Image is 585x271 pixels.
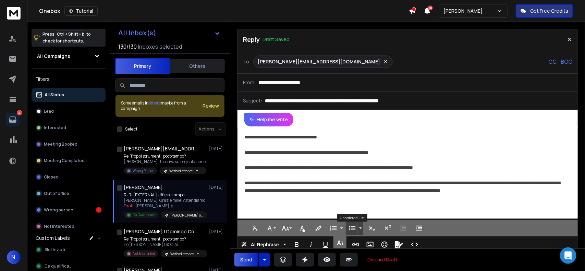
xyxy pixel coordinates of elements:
p: Lead [44,109,54,114]
button: All Inbox(s) [113,26,226,40]
p: 2 [17,110,22,115]
div: Some emails in maybe from a campaign [121,100,203,111]
button: Meeting Completed [32,154,106,168]
p: Press to check for shortcuts. [42,31,91,45]
button: Wrong person1 [32,203,106,217]
p: [PERSON_NAME] ottobre [170,213,203,218]
p: Not Interested [133,251,155,256]
p: Interested [44,125,66,131]
button: Underline (Ctrl+U) [319,238,332,251]
h3: Custom Labels [36,235,70,242]
button: Code View [408,238,421,251]
button: Not Interested [32,220,106,233]
div: 1 [96,207,101,213]
p: [DATE] [209,185,224,190]
h3: Inboxes selected [138,42,182,51]
p: [PERSON_NAME], Grazie mille. Attendiamo [124,198,206,203]
button: Review [203,102,219,109]
button: Font Family [265,221,278,235]
button: Text Color [296,221,309,235]
p: From: [243,79,256,86]
button: Decrease Indent (Ctrl+[) [397,221,410,235]
span: [PERSON_NAME], g ... [135,203,176,209]
button: Primary [115,58,170,74]
h1: All Inbox(s) [118,29,156,36]
button: Insert Link (Ctrl+K) [349,238,362,251]
p: Meeting Completed [44,158,85,163]
p: Wethod ottobre - marketing [170,251,203,257]
div: Open Intercom Messenger [560,247,576,264]
button: Lead [32,104,106,118]
span: Ctrl + Shift + k [56,30,85,38]
button: Insert Image (Ctrl+P) [364,238,377,251]
button: N [7,250,21,264]
button: Font Size [280,221,293,235]
p: R: R: [EXTERNAL] Ufficio stampa [124,192,206,198]
button: Out of office [32,187,106,200]
span: AI Rephrase [249,242,280,248]
button: Italic (Ctrl+I) [305,238,318,251]
span: 130 / 130 [118,42,137,51]
p: Not Interested [44,224,74,229]
button: Meeting Booked [32,137,106,151]
button: Help me write [244,113,293,126]
button: Subscript [365,221,378,235]
p: Closed [44,174,59,180]
button: Discard Draft [362,253,403,267]
button: Signature [392,238,405,251]
button: Others [170,59,225,74]
span: Draft: [124,203,135,209]
span: Slot Inviati [45,247,65,252]
p: CC [548,58,557,66]
a: 2 [6,113,20,126]
p: [DATE] [209,146,224,151]
button: Unordered List [358,221,363,235]
span: others [149,100,161,106]
button: Send [234,253,258,267]
h1: [PERSON_NAME][EMAIL_ADDRESS][DOMAIN_NAME] [124,145,199,152]
button: All Campaigns [32,49,106,63]
h1: [PERSON_NAME] | Domingo Communication [124,228,199,235]
h1: [PERSON_NAME] [124,184,163,191]
p: [DATE] [209,229,224,234]
p: Reply [243,35,260,44]
h3: Filters [32,74,106,84]
p: Wrong person [44,207,73,213]
button: Emoticons [378,238,391,251]
span: Da qualificare [45,263,73,269]
p: BCC [561,58,572,66]
button: Bold (Ctrl+B) [290,238,303,251]
p: All Status [45,92,64,98]
p: [PERSON_NAME][EMAIL_ADDRESS][DOMAIN_NAME] [258,58,380,65]
p: Out of office [44,191,69,196]
div: Unordered List [337,214,367,222]
span: 50 [428,5,433,10]
p: Da Qualificare [133,212,155,218]
p: Re: Troppi strumenti, poco tempo? [124,236,206,242]
button: Slot Inviati [32,243,106,257]
button: Closed [32,170,106,184]
button: Tutorial [64,6,98,16]
button: Superscript [381,221,394,235]
p: Meeting Booked [44,141,77,147]
button: AI Rephrase [240,238,288,251]
div: Onebox [39,6,409,16]
p: [PERSON_NAME], ti scrivo su segnalazione [124,159,206,164]
button: Increase Indent (Ctrl+]) [413,221,426,235]
p: Get Free Credits [530,8,568,14]
button: Clear Formatting [249,221,262,235]
button: Background Color [312,221,325,235]
label: Select [125,126,137,132]
p: no [PERSON_NAME] | SOCIAL [124,242,206,247]
button: All Status [32,88,106,102]
p: Draft Saved [263,36,290,43]
p: Wethod ottobre - marketing [169,169,202,174]
button: Get Free Credits [516,4,573,18]
p: Re: Troppi strumenti, poco tempo? [124,153,206,159]
p: Subject: [243,97,262,104]
p: Wrong Person [133,168,154,173]
button: Interested [32,121,106,135]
